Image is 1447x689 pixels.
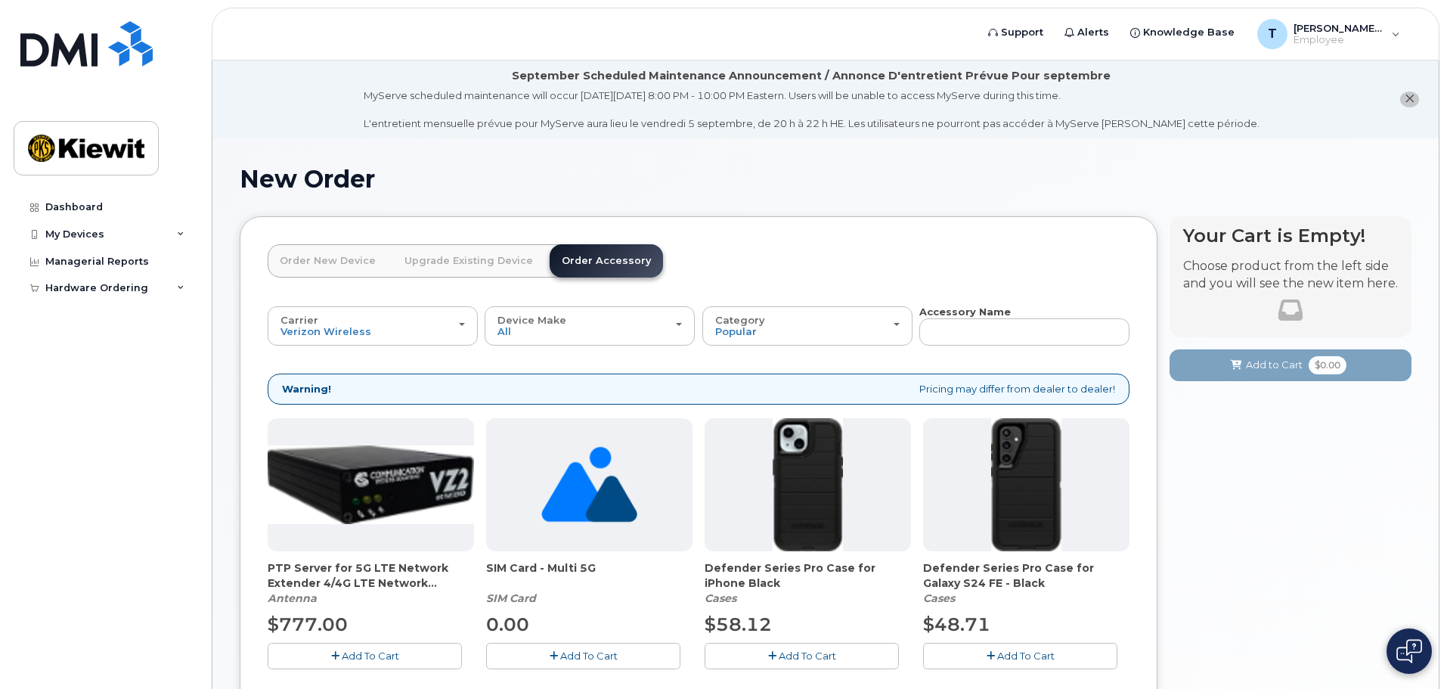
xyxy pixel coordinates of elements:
[268,306,478,346] button: Carrier Verizon Wireless
[1170,349,1411,380] button: Add to Cart $0.00
[715,314,765,326] span: Category
[779,650,836,662] span: Add To Cart
[282,382,331,396] strong: Warning!
[268,613,348,635] span: $777.00
[541,418,637,551] img: no_image_found-2caef05468ed5679b831cfe6fc140e25e0c280774317ffc20a367ab7fd17291e.png
[497,314,566,326] span: Device Make
[705,560,911,591] span: Defender Series Pro Case for iPhone Black
[705,591,736,605] em: Cases
[550,244,663,278] a: Order Accessory
[1246,358,1303,372] span: Add to Cart
[1396,639,1422,663] img: Open chat
[280,314,318,326] span: Carrier
[268,643,462,669] button: Add To Cart
[923,560,1129,606] div: Defender Series Pro Case for Galaxy S24 FE - Black
[923,643,1117,669] button: Add To Cart
[486,591,536,605] em: SIM Card
[715,325,757,337] span: Popular
[1400,92,1419,107] button: close notification
[486,560,693,591] span: SIM Card - Multi 5G
[560,650,618,662] span: Add To Cart
[923,613,990,635] span: $48.71
[497,325,511,337] span: All
[486,613,529,635] span: 0.00
[268,374,1129,405] div: Pricing may differ from dealer to dealer!
[773,418,844,551] img: defenderiphone14.png
[280,325,371,337] span: Verizon Wireless
[919,306,1011,318] strong: Accessory Name
[923,591,955,605] em: Cases
[1183,225,1398,246] h4: Your Cart is Empty!
[268,244,388,278] a: Order New Device
[1309,356,1346,374] span: $0.00
[1183,258,1398,293] p: Choose product from the left side and you will see the new item here.
[997,650,1055,662] span: Add To Cart
[342,650,399,662] span: Add To Cart
[486,643,680,669] button: Add To Cart
[705,643,899,669] button: Add To Cart
[512,68,1111,84] div: September Scheduled Maintenance Announcement / Annonce D'entretient Prévue Pour septembre
[364,88,1260,131] div: MyServe scheduled maintenance will occur [DATE][DATE] 8:00 PM - 10:00 PM Eastern. Users will be u...
[923,560,1129,591] span: Defender Series Pro Case for Galaxy S24 FE - Black
[268,445,474,524] img: Casa_Sysem.png
[240,166,1411,192] h1: New Order
[392,244,545,278] a: Upgrade Existing Device
[268,591,317,605] em: Antenna
[485,306,695,346] button: Device Make All
[268,560,474,606] div: PTP Server for 5G LTE Network Extender 4/4G LTE Network Extender 3
[705,560,911,606] div: Defender Series Pro Case for iPhone Black
[486,560,693,606] div: SIM Card - Multi 5G
[268,560,474,591] span: PTP Server for 5G LTE Network Extender 4/4G LTE Network Extender 3
[702,306,913,346] button: Category Popular
[991,418,1061,551] img: defenders23fe.png
[705,613,772,635] span: $58.12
